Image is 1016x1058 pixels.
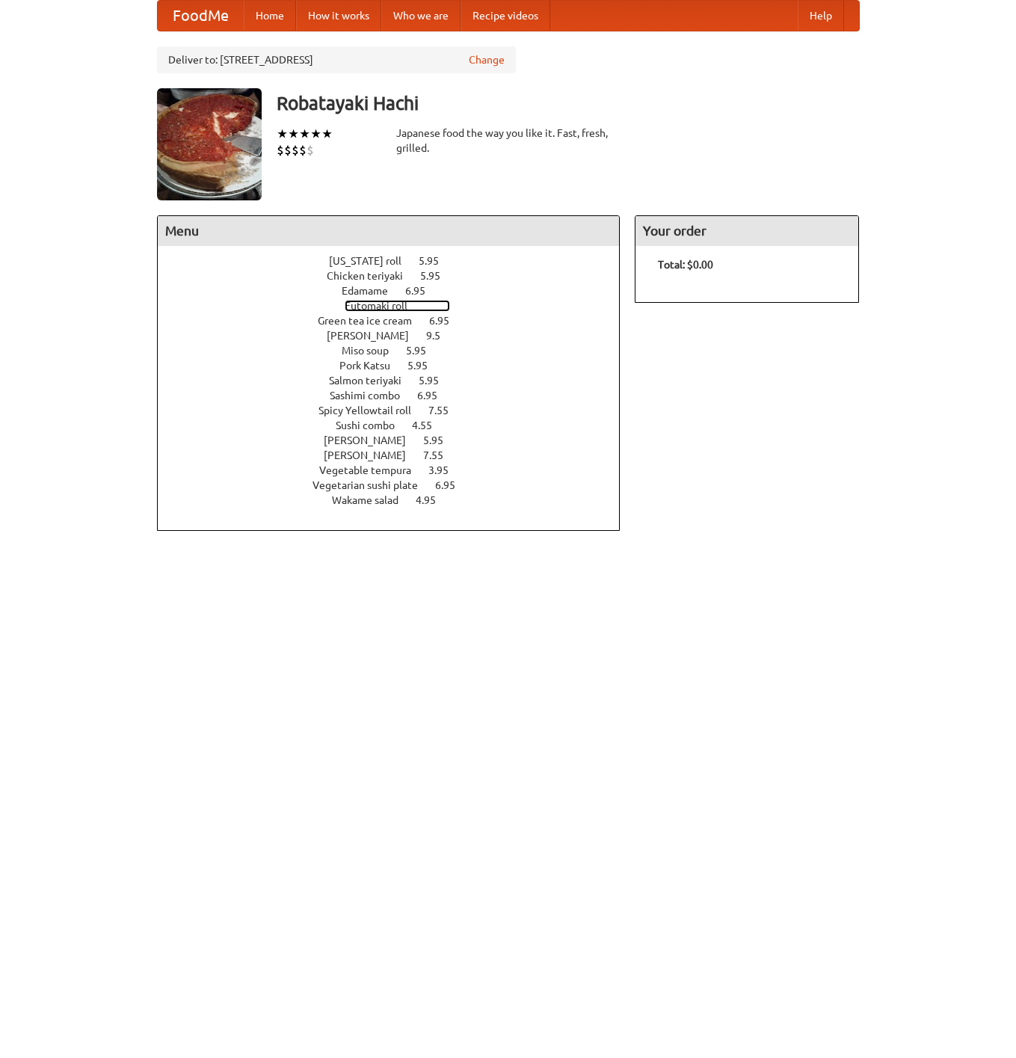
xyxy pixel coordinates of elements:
span: Pork Katsu [339,360,405,372]
li: ★ [321,126,333,142]
li: ★ [299,126,310,142]
span: 4.95 [416,494,451,506]
span: 6.95 [405,285,440,297]
span: Chicken teriyaki [327,270,418,282]
a: Vegetable tempura 3.95 [319,464,476,476]
a: Vegetarian sushi plate 6.95 [313,479,483,491]
li: ★ [288,126,299,142]
span: 4.55 [412,419,447,431]
a: Miso soup 5.95 [342,345,454,357]
a: Edamame 6.95 [342,285,453,297]
span: Wakame salad [332,494,413,506]
h3: Robatayaki Hachi [277,88,860,118]
li: ★ [310,126,321,142]
span: 6.95 [417,390,452,402]
h4: Menu [158,216,620,246]
div: Deliver to: [STREET_ADDRESS] [157,46,516,73]
li: $ [307,142,314,159]
span: [PERSON_NAME] [324,434,421,446]
a: Pork Katsu 5.95 [339,360,455,372]
li: $ [292,142,299,159]
a: Wakame salad 4.95 [332,494,464,506]
a: Sushi combo 4.55 [336,419,460,431]
a: How it works [296,1,381,31]
span: Salmon teriyaki [329,375,416,387]
span: 7.55 [423,449,458,461]
span: Vegetarian sushi plate [313,479,433,491]
a: Recipe videos [461,1,550,31]
a: [PERSON_NAME] 5.95 [324,434,471,446]
span: 6.95 [429,315,464,327]
a: Who we are [381,1,461,31]
a: Change [469,52,505,67]
span: Sushi combo [336,419,410,431]
span: 5.95 [406,345,441,357]
span: [PERSON_NAME] [324,449,421,461]
a: [PERSON_NAME] 9.5 [327,330,468,342]
a: [US_STATE] roll 5.95 [329,255,467,267]
span: 5.95 [419,375,454,387]
span: Sashimi combo [330,390,415,402]
a: Home [244,1,296,31]
span: Vegetable tempura [319,464,426,476]
li: ★ [277,126,288,142]
span: 9.5 [426,330,455,342]
span: Miso soup [342,345,404,357]
h4: Your order [635,216,858,246]
span: 7.55 [428,405,464,416]
span: Green tea ice cream [318,315,427,327]
img: angular.jpg [157,88,262,200]
a: Futomaki roll [345,300,450,312]
span: Futomaki roll [345,300,422,312]
span: 5.95 [423,434,458,446]
span: Edamame [342,285,403,297]
a: Salmon teriyaki 5.95 [329,375,467,387]
span: [PERSON_NAME] [327,330,424,342]
a: Spicy Yellowtail roll 7.55 [318,405,476,416]
div: Japanese food the way you like it. Fast, fresh, grilled. [396,126,621,156]
li: $ [299,142,307,159]
a: [PERSON_NAME] 7.55 [324,449,471,461]
a: Help [798,1,844,31]
li: $ [277,142,284,159]
span: 5.95 [419,255,454,267]
a: Green tea ice cream 6.95 [318,315,477,327]
span: 6.95 [435,479,470,491]
span: Spicy Yellowtail roll [318,405,426,416]
span: 3.95 [428,464,464,476]
a: Chicken teriyaki 5.95 [327,270,468,282]
span: [US_STATE] roll [329,255,416,267]
a: Sashimi combo 6.95 [330,390,465,402]
span: 5.95 [420,270,455,282]
li: $ [284,142,292,159]
b: Total: $0.00 [658,259,713,271]
a: FoodMe [158,1,244,31]
span: 5.95 [407,360,443,372]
